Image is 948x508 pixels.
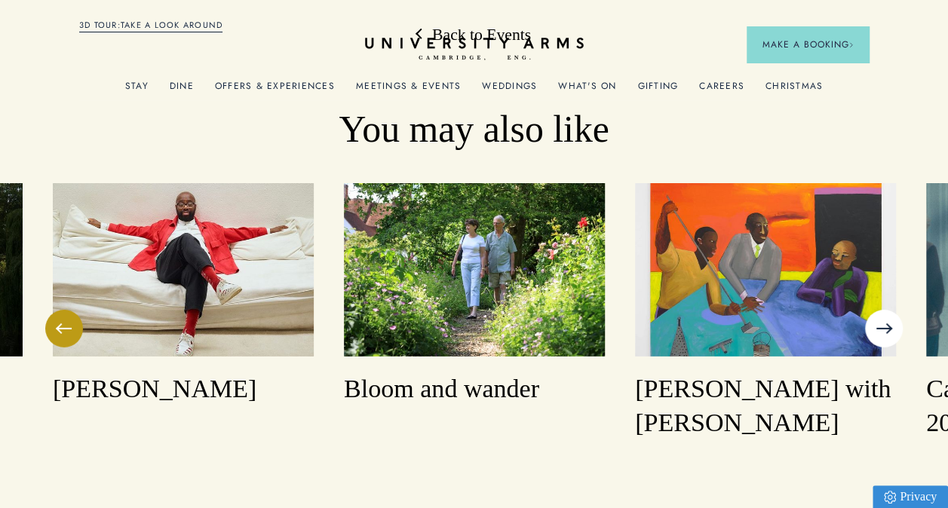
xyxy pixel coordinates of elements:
[45,310,83,347] button: Previous Slide
[747,26,869,63] button: Make a BookingArrow icon
[765,81,823,100] a: Christmas
[558,81,616,100] a: What's On
[865,310,903,347] button: Next Slide
[873,485,948,508] a: Privacy
[356,81,461,100] a: Meetings & Events
[635,183,896,440] a: [PERSON_NAME] with [PERSON_NAME]
[635,372,896,440] h3: [PERSON_NAME] with [PERSON_NAME]
[884,491,896,503] img: Privacy
[344,372,605,405] h3: Bloom and wander
[699,81,744,100] a: Careers
[215,81,335,100] a: Offers & Experiences
[365,38,584,61] a: Home
[344,183,605,357] img: image-44844f17189f97b16a1959cb954ea70d42296e25-6720x4480-jpg
[635,183,896,357] img: image-25df3ec9b37ea750cd6960da82533a974e7a0873-2560x2498-jpg
[170,81,194,100] a: Dine
[482,81,537,100] a: Weddings
[53,183,314,357] img: image-63efcffb29ce67d5b9b5c31fb65ce327b57d730d-750x563-jpg
[79,107,870,153] h2: You may also like
[53,183,314,406] a: [PERSON_NAME]
[762,38,854,51] span: Make a Booking
[344,183,605,406] a: Bloom and wander
[637,81,678,100] a: Gifting
[125,81,149,100] a: Stay
[79,19,223,32] a: 3D TOUR:TAKE A LOOK AROUND
[848,42,854,47] img: Arrow icon
[53,372,314,405] h3: [PERSON_NAME]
